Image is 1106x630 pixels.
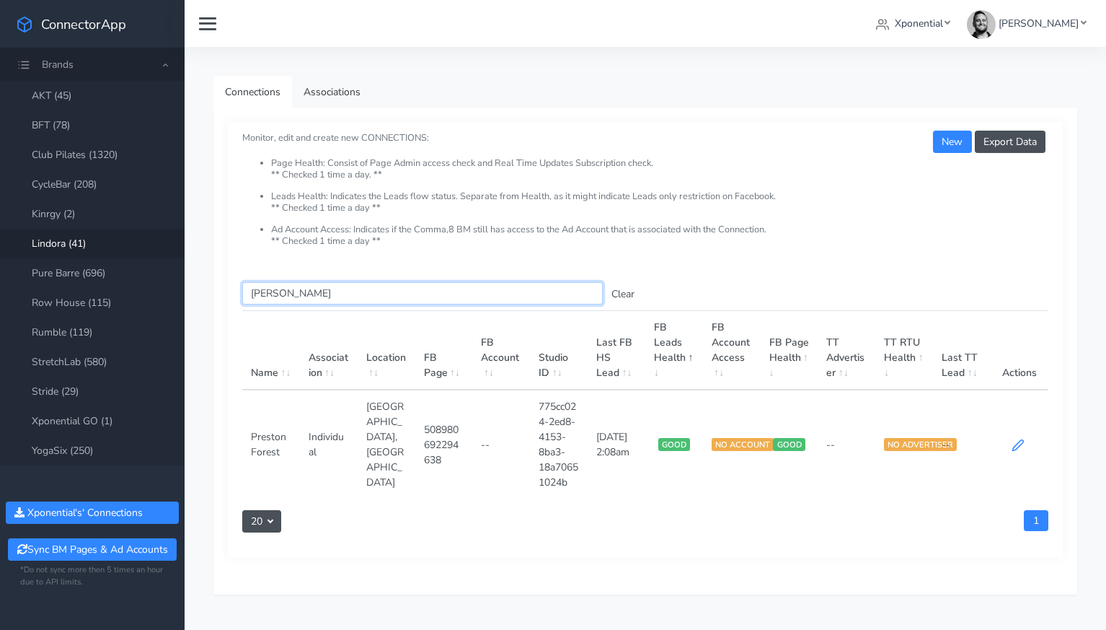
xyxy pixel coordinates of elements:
[961,10,1092,37] a: [PERSON_NAME]
[271,191,1048,224] li: Leads Health: Indicates the Leads flow status. Separate from Health, as it might indicate Leads o...
[588,390,645,499] td: [DATE] 2:08am
[933,131,971,153] button: New
[530,311,588,390] th: Studio ID
[1024,510,1048,531] a: 1
[773,438,805,451] span: GOOD
[300,311,358,390] th: Association
[472,311,530,390] th: FB Account
[20,564,164,589] small: *Do not sync more then 5 times an hour due to API limits.
[242,282,603,305] input: enter text you want to search
[530,390,588,499] td: 775cc024-2ed8-4153-8ba3-18a70651024b
[41,15,126,33] span: ConnectorApp
[242,311,300,390] th: Name
[213,76,292,108] a: Connections
[8,538,176,561] button: Sync BM Pages & Ad Accounts
[6,502,179,524] button: Xponential's' Connections
[818,311,875,390] th: TT Advertiser
[271,158,1048,191] li: Page Health: Consist of Page Admin access check and Real Time Updates Subscription check. ** Chec...
[358,311,415,390] th: Location
[712,438,774,451] span: NO ACCOUNT
[645,311,703,390] th: FB Leads Health
[658,438,690,451] span: GOOD
[999,17,1079,30] span: [PERSON_NAME]
[42,58,74,71] span: Brands
[933,390,991,499] td: --
[761,311,818,390] th: FB Page Health
[242,390,300,499] td: Preston Forest
[933,311,991,390] th: Last TT Lead
[975,131,1045,153] button: Export Data
[884,438,957,451] span: NO ADVERTISER
[358,390,415,499] td: [GEOGRAPHIC_DATA],[GEOGRAPHIC_DATA]
[967,10,996,39] img: James Carr
[242,510,281,533] button: 20
[292,76,372,108] a: Associations
[271,224,1048,247] li: Ad Account Access: Indicates if the Comma,8 BM still has access to the Ad Account that is associa...
[415,311,473,390] th: FB Page
[818,390,875,499] td: --
[603,283,643,305] button: Clear
[703,311,761,390] th: FB Account Access
[588,311,645,390] th: Last FB HS Lead
[875,311,933,390] th: TT RTU Health
[415,390,473,499] td: 508980692294638
[991,311,1048,390] th: Actions
[300,390,358,499] td: Individual
[870,10,956,37] a: Xponential
[242,120,1048,247] small: Monitor, edit and create new CONNECTIONS:
[895,17,943,30] span: Xponential
[472,390,530,499] td: --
